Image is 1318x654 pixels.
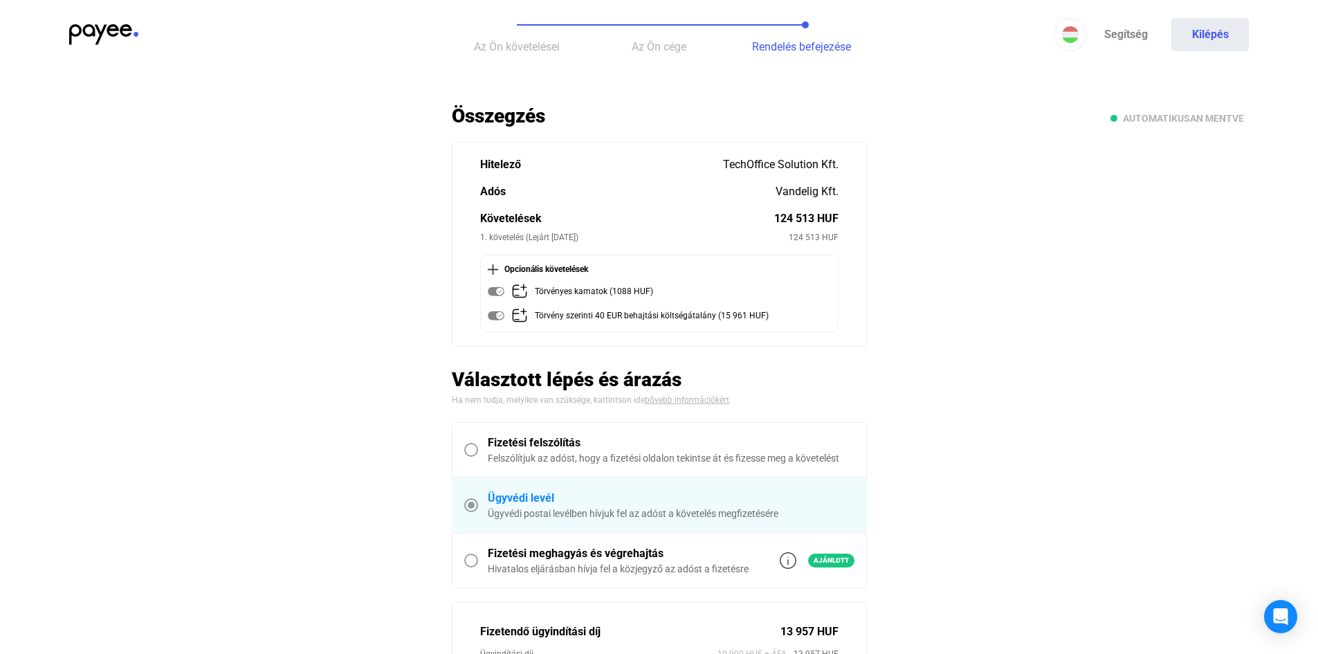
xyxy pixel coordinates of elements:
[752,40,851,53] span: Rendelés befejezése
[480,183,776,200] div: Adós
[480,210,774,227] div: Követelések
[780,624,839,640] div: 13 957 HUF
[488,507,854,520] div: Ügyvédi postai levélben hívjuk fel az adóst a követelés megfizetésére
[488,490,854,507] div: Ügyvédi levél
[480,230,789,244] div: 1. követelés (Lejárt [DATE])
[723,156,839,173] div: TechOffice Solution Kft.
[535,307,769,325] div: Törvény szerinti 40 EUR behajtási költségátalány (15 961 HUF)
[780,552,854,569] a: info-grey-outlineAjánlott
[1087,18,1164,51] a: Segítség
[645,395,729,405] a: bővebb információkért
[780,552,796,569] img: info-grey-outline
[474,40,560,53] span: Az Ön követelései
[511,307,528,324] img: add-claim
[488,307,504,324] img: toggle-on-disabled
[69,24,138,45] img: payee-logo
[632,40,686,53] span: Az Ön cége
[488,562,749,576] div: Hivatalos eljárásban hívja fel a közjegyző az adóst a fizetésre
[1062,26,1079,43] img: HU
[1264,600,1297,633] div: Open Intercom Messenger
[480,156,723,173] div: Hitelező
[452,395,645,405] span: Ha nem tudja, melyikre van szüksége, kattintson ide
[808,554,854,567] span: Ajánlott
[488,451,854,465] div: Felszólítjuk az adóst, hogy a fizetési oldalon tekintse át és fizesse meg a követelést
[452,104,867,128] h2: Összegzés
[1054,18,1087,51] button: HU
[488,435,854,451] div: Fizetési felszólítás
[480,624,780,640] div: Fizetendő ügyindítási díj
[776,183,839,200] div: Vandelig Kft.
[452,367,867,392] h2: Választott lépés és árazás
[789,230,839,244] div: 124 513 HUF
[774,210,839,227] div: 124 513 HUF
[488,545,749,562] div: Fizetési meghagyás és végrehajtás
[1171,18,1249,51] button: Kilépés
